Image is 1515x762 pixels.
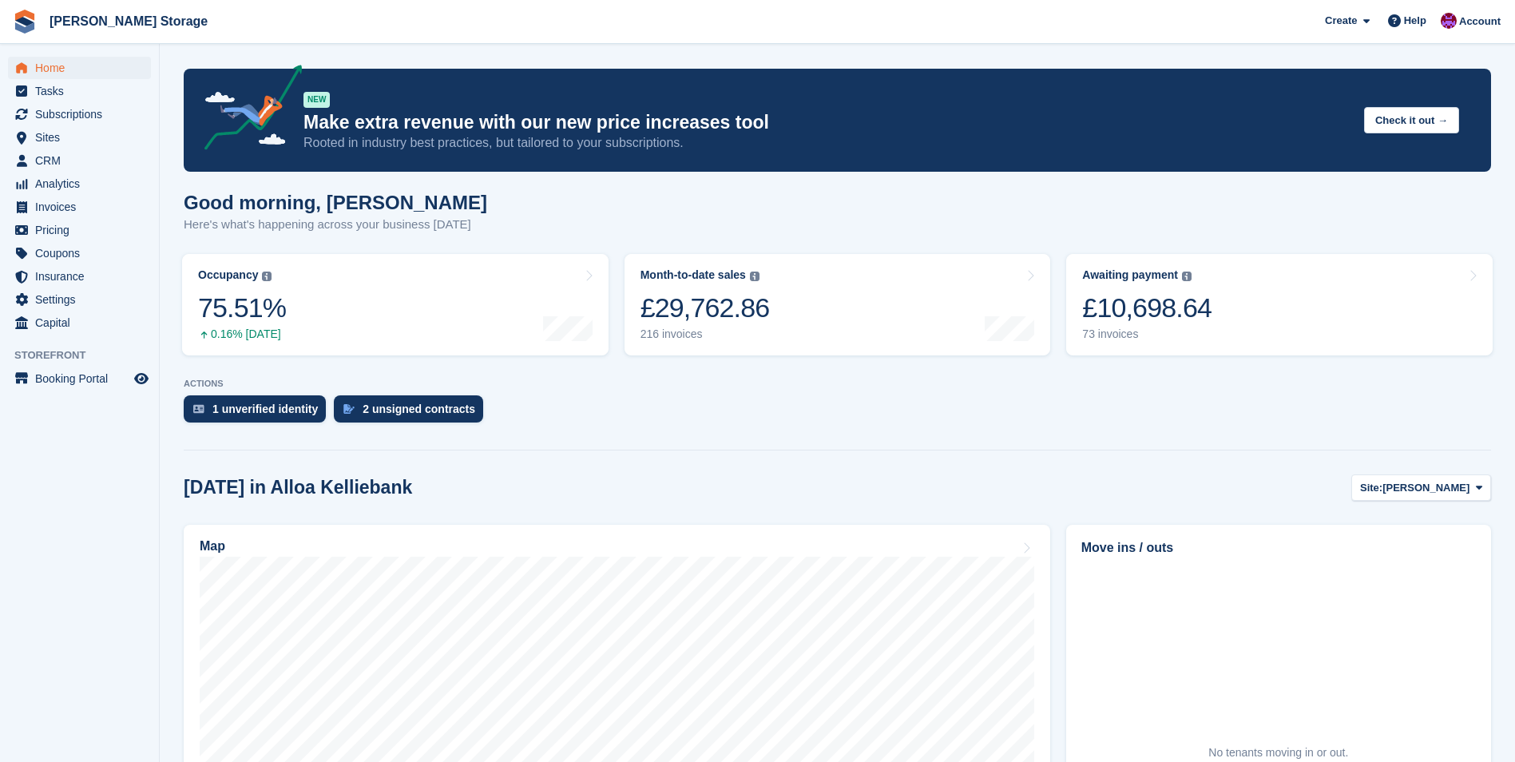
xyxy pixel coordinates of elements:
[35,242,131,264] span: Coupons
[8,103,151,125] a: menu
[1208,744,1348,761] div: No tenants moving in or out.
[1082,327,1212,341] div: 73 invoices
[1364,107,1459,133] button: Check it out →
[1441,13,1457,29] img: Audra Whitelaw
[191,65,303,156] img: price-adjustments-announcement-icon-8257ccfd72463d97f412b2fc003d46551f7dbcb40ab6d574587a9cd5c0d94...
[35,57,131,79] span: Home
[1082,268,1178,282] div: Awaiting payment
[35,265,131,288] span: Insurance
[184,477,412,498] h2: [DATE] in Alloa Kelliebank
[303,111,1351,134] p: Make extra revenue with our new price increases tool
[35,367,131,390] span: Booking Portal
[198,268,258,282] div: Occupancy
[1459,14,1501,30] span: Account
[35,173,131,195] span: Analytics
[13,10,37,34] img: stora-icon-8386f47178a22dfd0bd8f6a31ec36ba5ce8667c1dd55bd0f319d3a0aa187defe.svg
[641,292,770,324] div: £29,762.86
[35,126,131,149] span: Sites
[184,379,1491,389] p: ACTIONS
[1404,13,1426,29] span: Help
[35,196,131,218] span: Invoices
[1325,13,1357,29] span: Create
[1382,480,1469,496] span: [PERSON_NAME]
[1351,474,1491,501] button: Site: [PERSON_NAME]
[8,126,151,149] a: menu
[184,192,487,213] h1: Good morning, [PERSON_NAME]
[1182,272,1192,281] img: icon-info-grey-7440780725fd019a000dd9b08b2336e03edf1995a4989e88bcd33f0948082b44.svg
[35,103,131,125] span: Subscriptions
[193,404,204,414] img: verify_identity-adf6edd0f0f0b5bbfe63781bf79b02c33cf7c696d77639b501bdc392416b5a36.svg
[625,254,1051,355] a: Month-to-date sales £29,762.86 216 invoices
[35,312,131,334] span: Capital
[8,57,151,79] a: menu
[35,288,131,311] span: Settings
[200,539,225,554] h2: Map
[182,254,609,355] a: Occupancy 75.51% 0.16% [DATE]
[8,288,151,311] a: menu
[750,272,759,281] img: icon-info-grey-7440780725fd019a000dd9b08b2336e03edf1995a4989e88bcd33f0948082b44.svg
[641,327,770,341] div: 216 invoices
[1066,254,1493,355] a: Awaiting payment £10,698.64 73 invoices
[8,149,151,172] a: menu
[8,265,151,288] a: menu
[262,272,272,281] img: icon-info-grey-7440780725fd019a000dd9b08b2336e03edf1995a4989e88bcd33f0948082b44.svg
[8,242,151,264] a: menu
[343,404,355,414] img: contract_signature_icon-13c848040528278c33f63329250d36e43548de30e8caae1d1a13099fd9432cc5.svg
[8,196,151,218] a: menu
[303,92,330,108] div: NEW
[43,8,214,34] a: [PERSON_NAME] Storage
[198,327,286,341] div: 0.16% [DATE]
[8,80,151,102] a: menu
[8,173,151,195] a: menu
[35,149,131,172] span: CRM
[35,219,131,241] span: Pricing
[334,395,491,431] a: 2 unsigned contracts
[1082,292,1212,324] div: £10,698.64
[363,403,475,415] div: 2 unsigned contracts
[303,134,1351,152] p: Rooted in industry best practices, but tailored to your subscriptions.
[184,216,487,234] p: Here's what's happening across your business [DATE]
[14,347,159,363] span: Storefront
[198,292,286,324] div: 75.51%
[8,219,151,241] a: menu
[8,367,151,390] a: menu
[1360,480,1382,496] span: Site:
[212,403,318,415] div: 1 unverified identity
[35,80,131,102] span: Tasks
[641,268,746,282] div: Month-to-date sales
[184,395,334,431] a: 1 unverified identity
[132,369,151,388] a: Preview store
[8,312,151,334] a: menu
[1081,538,1476,558] h2: Move ins / outs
